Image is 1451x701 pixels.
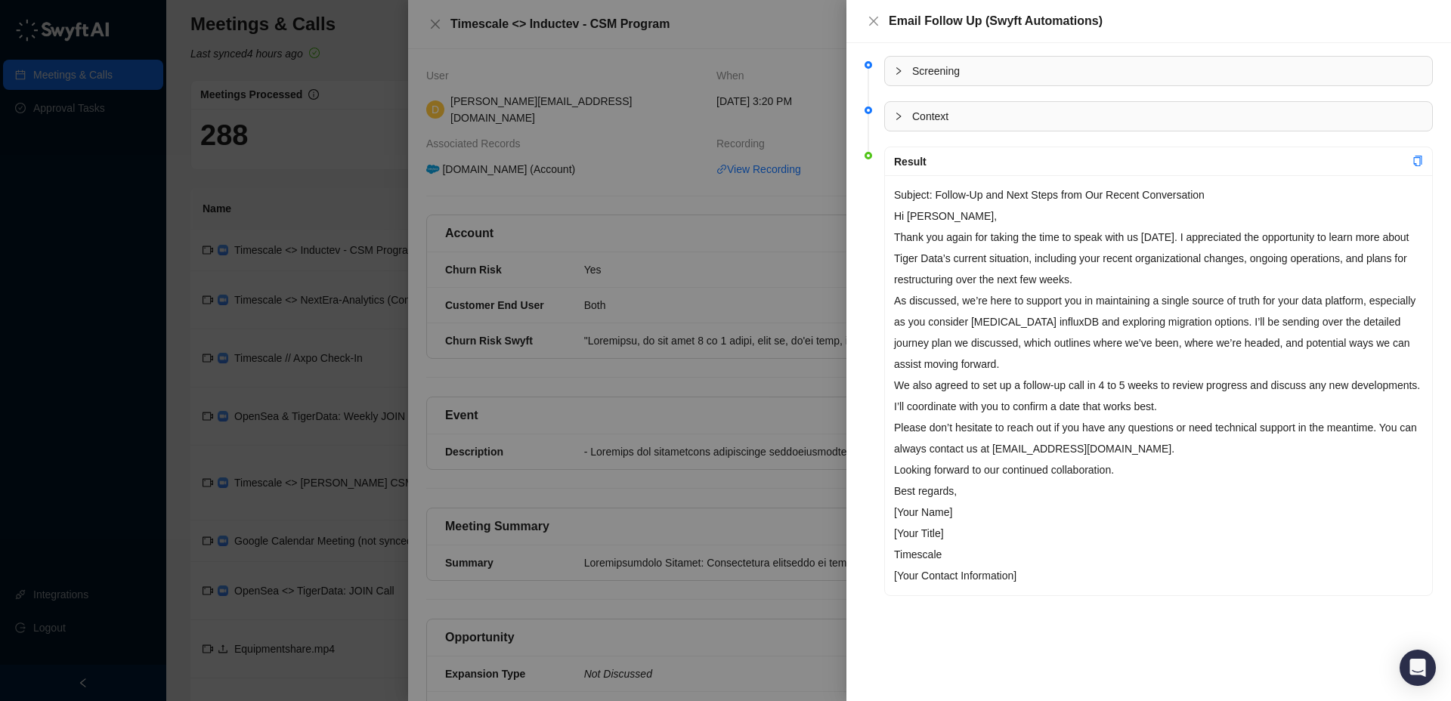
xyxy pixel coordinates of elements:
div: Screening [885,57,1432,85]
p: Please don’t hesitate to reach out if you have any questions or need technical support in the mea... [894,417,1423,459]
span: Context [912,108,1423,125]
p: Hi [PERSON_NAME], [894,205,1423,227]
span: Screening [912,63,1423,79]
p: Looking forward to our continued collaboration. [894,459,1423,480]
div: Email Follow Up (Swyft Automations) [889,12,1433,30]
div: Context [885,102,1432,131]
button: Close [865,12,883,30]
div: Result [894,153,1412,170]
span: copy [1412,156,1423,166]
p: Thank you again for taking the time to speak with us [DATE]. I appreciated the opportunity to lea... [894,227,1423,290]
div: Open Intercom Messenger [1400,650,1436,686]
span: collapsed [894,66,903,76]
span: collapsed [894,112,903,121]
p: We also agreed to set up a follow-up call in 4 to 5 weeks to review progress and discuss any new ... [894,375,1423,417]
span: close [868,15,880,27]
p: Best regards, [Your Name] [Your Title] Timescale [Your Contact Information] [894,480,1423,586]
p: As discussed, we’re here to support you in maintaining a single source of truth for your data pla... [894,290,1423,375]
p: Subject: Follow-Up and Next Steps from Our Recent Conversation [894,184,1423,205]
